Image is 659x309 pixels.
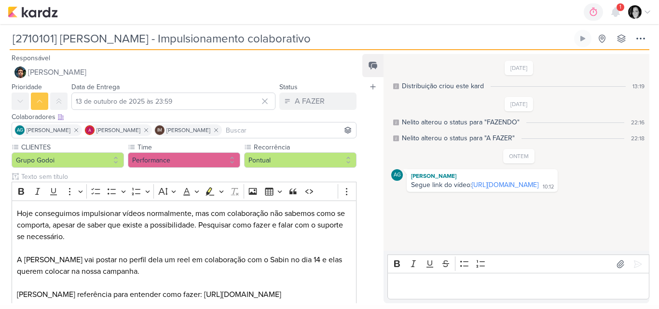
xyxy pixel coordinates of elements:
[28,67,86,78] span: [PERSON_NAME]
[279,93,357,110] button: A FAZER
[17,242,352,277] p: A [PERSON_NAME] vai postar no perfil dela um reel em colaboração com o Sabin no dia 14 e elas que...
[71,93,275,110] input: Select a date
[137,142,240,152] label: Time
[224,124,354,136] input: Buscar
[157,128,162,133] p: IM
[295,95,325,107] div: A FAZER
[543,183,554,191] div: 10:12
[244,152,357,168] button: Pontual
[628,5,642,19] img: Renata Brandão
[17,289,352,300] p: [PERSON_NAME] referência para entender como fazer: [URL][DOMAIN_NAME]
[279,83,298,91] label: Status
[12,64,357,81] button: [PERSON_NAME]
[85,125,95,135] img: Alessandra Gomes
[71,83,120,91] label: Data de Entrega
[128,152,240,168] button: Performance
[409,171,556,181] div: [PERSON_NAME]
[12,182,357,201] div: Editor toolbar
[402,81,484,91] div: Distribuição criou este kard
[17,208,352,242] p: Hoje conseguimos impulsionar vídeos normalmente, mas com colaboração não sabemos como se comporta...
[14,67,26,78] img: Nelito Junior
[631,134,645,143] div: 22:18
[27,126,70,134] span: [PERSON_NAME]
[12,54,50,62] label: Responsável
[472,181,538,189] a: [URL][DOMAIN_NAME]
[19,172,357,182] input: Texto sem título
[12,201,357,308] div: Editor editing area: main
[394,173,401,178] p: AG
[15,125,25,135] div: Aline Gimenez Graciano
[619,3,621,11] span: 1
[12,112,357,122] div: Colaboradores
[632,82,645,91] div: 13:19
[387,255,649,273] div: Editor toolbar
[387,273,649,299] div: Editor editing area: main
[155,125,165,135] div: Isabella Machado Guimarães
[20,142,124,152] label: CLIENTES
[393,83,399,89] div: Este log é visível à todos no kard
[411,181,538,189] div: Segue link do vídeo:
[393,135,399,141] div: Este log é visível à todos no kard
[166,126,210,134] span: [PERSON_NAME]
[8,6,58,18] img: kardz.app
[631,118,645,127] div: 22:16
[391,169,403,181] div: Aline Gimenez Graciano
[393,120,399,125] div: Este log é visível à todos no kard
[10,30,572,47] input: Kard Sem Título
[579,35,587,42] div: Ligar relógio
[12,83,42,91] label: Prioridade
[402,117,520,127] div: Nelito alterou o status para "FAZENDO"
[12,152,124,168] button: Grupo Godoi
[17,128,23,133] p: AG
[402,133,515,143] div: Nelito alterou o status para "A FAZER"
[253,142,357,152] label: Recorrência
[96,126,140,134] span: [PERSON_NAME]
